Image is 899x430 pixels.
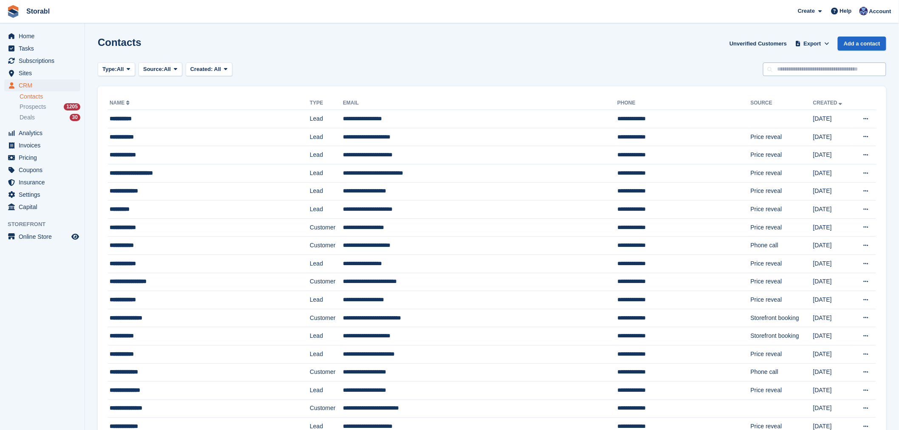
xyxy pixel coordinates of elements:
[310,327,343,345] td: Lead
[19,55,70,67] span: Subscriptions
[751,291,813,309] td: Price reveal
[19,152,70,164] span: Pricing
[8,220,85,229] span: Storefront
[751,96,813,110] th: Source
[4,139,80,151] a: menu
[310,291,343,309] td: Lead
[859,7,868,15] img: Tegan Ewart
[869,7,891,16] span: Account
[813,309,853,327] td: [DATE]
[751,273,813,291] td: Price reveal
[310,237,343,255] td: Customer
[813,382,853,400] td: [DATE]
[726,37,790,51] a: Unverified Customers
[4,67,80,79] a: menu
[751,345,813,363] td: Price reveal
[98,37,141,48] h1: Contacts
[4,30,80,42] a: menu
[139,62,182,76] button: Source: All
[798,7,815,15] span: Create
[751,201,813,219] td: Price reveal
[310,96,343,110] th: Type
[310,146,343,164] td: Lead
[751,255,813,273] td: Price reveal
[20,102,80,111] a: Prospects 1205
[4,55,80,67] a: menu
[813,201,853,219] td: [DATE]
[19,42,70,54] span: Tasks
[813,273,853,291] td: [DATE]
[813,218,853,237] td: [DATE]
[20,103,46,111] span: Prospects
[310,345,343,363] td: Lead
[310,128,343,146] td: Lead
[310,273,343,291] td: Customer
[117,65,124,74] span: All
[19,127,70,139] span: Analytics
[214,66,221,72] span: All
[4,164,80,176] a: menu
[751,237,813,255] td: Phone call
[19,176,70,188] span: Insurance
[19,164,70,176] span: Coupons
[4,201,80,213] a: menu
[310,201,343,219] td: Lead
[7,5,20,18] img: stora-icon-8386f47178a22dfd0bd8f6a31ec36ba5ce8667c1dd55bd0f319d3a0aa187defe.svg
[4,189,80,201] a: menu
[813,363,853,382] td: [DATE]
[813,164,853,182] td: [DATE]
[164,65,171,74] span: All
[4,79,80,91] a: menu
[19,79,70,91] span: CRM
[4,231,80,243] a: menu
[186,62,232,76] button: Created: All
[813,128,853,146] td: [DATE]
[751,182,813,201] td: Price reveal
[751,218,813,237] td: Price reveal
[751,128,813,146] td: Price reveal
[190,66,213,72] span: Created:
[813,255,853,273] td: [DATE]
[110,100,131,106] a: Name
[751,146,813,164] td: Price reveal
[813,100,844,106] a: Created
[4,127,80,139] a: menu
[98,62,135,76] button: Type: All
[310,399,343,418] td: Customer
[804,40,821,48] span: Export
[310,164,343,182] td: Lead
[20,93,80,101] a: Contacts
[813,146,853,164] td: [DATE]
[310,110,343,128] td: Lead
[310,363,343,382] td: Customer
[19,139,70,151] span: Invoices
[310,309,343,327] td: Customer
[19,30,70,42] span: Home
[751,382,813,400] td: Price reveal
[617,96,750,110] th: Phone
[19,231,70,243] span: Online Store
[310,255,343,273] td: Lead
[813,110,853,128] td: [DATE]
[310,382,343,400] td: Lead
[751,363,813,382] td: Phone call
[19,201,70,213] span: Capital
[310,182,343,201] td: Lead
[813,291,853,309] td: [DATE]
[310,218,343,237] td: Customer
[23,4,53,18] a: Storabl
[143,65,164,74] span: Source:
[19,189,70,201] span: Settings
[20,113,80,122] a: Deals 30
[4,42,80,54] a: menu
[840,7,852,15] span: Help
[4,176,80,188] a: menu
[19,67,70,79] span: Sites
[102,65,117,74] span: Type:
[813,327,853,345] td: [DATE]
[813,399,853,418] td: [DATE]
[20,113,35,122] span: Deals
[343,96,617,110] th: Email
[794,37,831,51] button: Export
[4,152,80,164] a: menu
